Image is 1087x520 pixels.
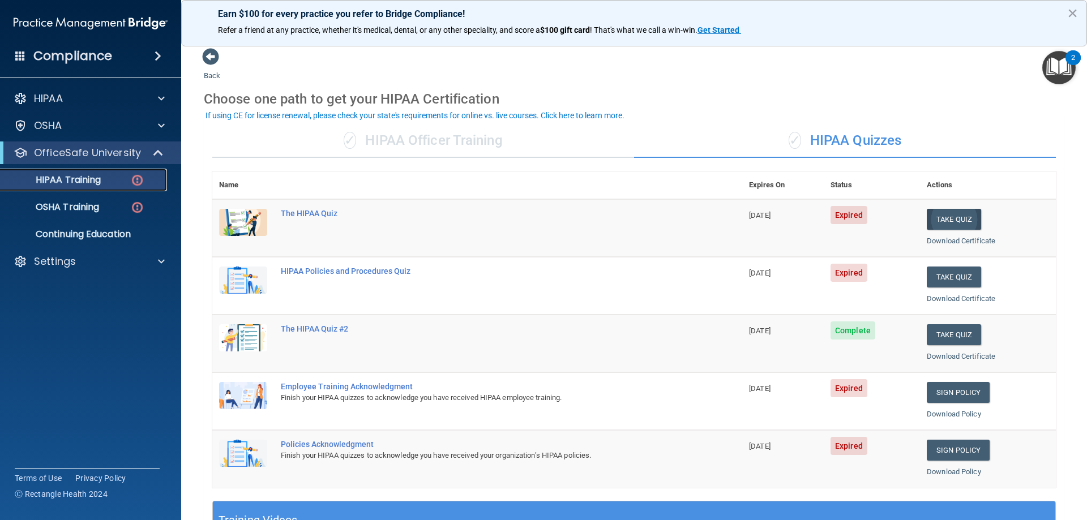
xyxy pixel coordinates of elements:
[1071,58,1075,72] div: 2
[204,58,220,80] a: Back
[34,92,63,105] p: HIPAA
[831,206,867,224] span: Expired
[281,267,686,276] div: HIPAA Policies and Procedures Quiz
[130,173,144,187] img: danger-circle.6113f641.png
[15,488,108,500] span: Ⓒ Rectangle Health 2024
[749,269,771,277] span: [DATE]
[749,384,771,393] span: [DATE]
[75,472,126,484] a: Privacy Policy
[281,440,686,449] div: Policies Acknowledgment
[206,111,624,119] div: If using CE for license renewal, please check your state's requirements for online vs. live cours...
[927,324,981,345] button: Take Quiz
[204,83,1064,115] div: Choose one path to get your HIPAA Certification
[7,229,162,240] p: Continuing Education
[927,294,995,303] a: Download Certificate
[281,382,686,391] div: Employee Training Acknowledgment
[34,146,141,160] p: OfficeSafe University
[204,110,626,121] button: If using CE for license renewal, please check your state's requirements for online vs. live cours...
[540,25,590,35] strong: $100 gift card
[927,440,990,461] a: Sign Policy
[697,25,739,35] strong: Get Started
[14,255,165,268] a: Settings
[14,146,164,160] a: OfficeSafe University
[7,174,101,186] p: HIPAA Training
[920,171,1056,199] th: Actions
[749,211,771,220] span: [DATE]
[831,379,867,397] span: Expired
[34,255,76,268] p: Settings
[824,171,920,199] th: Status
[7,201,99,213] p: OSHA Training
[218,8,1050,19] p: Earn $100 for every practice you refer to Bridge Compliance!
[212,124,634,158] div: HIPAA Officer Training
[281,449,686,462] div: Finish your HIPAA quizzes to acknowledge you have received your organization’s HIPAA policies.
[927,382,990,403] a: Sign Policy
[742,171,824,199] th: Expires On
[697,25,741,35] a: Get Started
[14,119,165,132] a: OSHA
[927,209,981,230] button: Take Quiz
[1067,4,1078,22] button: Close
[15,472,62,484] a: Terms of Use
[789,132,801,149] span: ✓
[281,391,686,405] div: Finish your HIPAA quizzes to acknowledge you have received HIPAA employee training.
[590,25,697,35] span: ! That's what we call a win-win.
[218,25,540,35] span: Refer a friend at any practice, whether it's medical, dental, or any other speciality, and score a
[281,209,686,218] div: The HIPAA Quiz
[927,467,981,476] a: Download Policy
[34,119,62,132] p: OSHA
[130,200,144,214] img: danger-circle.6113f641.png
[14,12,168,35] img: PMB logo
[212,171,274,199] th: Name
[927,267,981,287] button: Take Quiz
[831,321,875,339] span: Complete
[927,410,981,418] a: Download Policy
[927,352,995,360] a: Download Certificate
[344,132,356,149] span: ✓
[1042,51,1076,84] button: Open Resource Center, 2 new notifications
[749,442,771,450] span: [DATE]
[281,324,686,333] div: The HIPAA Quiz #2
[831,437,867,455] span: Expired
[749,326,771,335] span: [DATE]
[927,237,995,245] a: Download Certificate
[14,92,165,105] a: HIPAA
[831,264,867,282] span: Expired
[634,124,1056,158] div: HIPAA Quizzes
[33,48,112,64] h4: Compliance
